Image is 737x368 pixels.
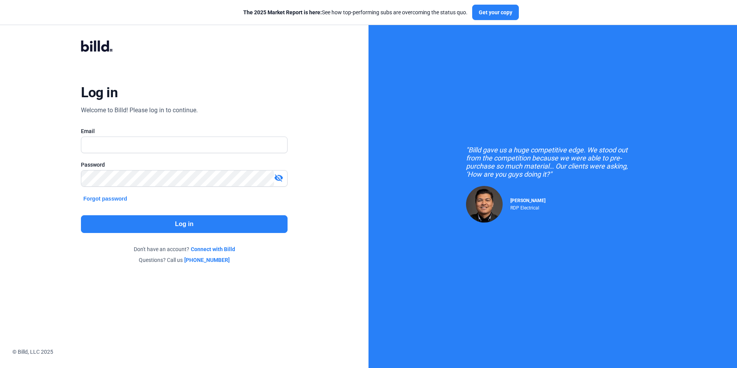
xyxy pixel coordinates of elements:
div: Log in [81,84,118,101]
span: The 2025 Market Report is here: [243,9,322,15]
a: Connect with Billd [191,245,235,253]
a: [PHONE_NUMBER] [184,256,230,264]
div: Email [81,127,287,135]
mat-icon: visibility_off [274,173,283,182]
button: Log in [81,215,287,233]
div: Questions? Call us [81,256,287,264]
div: RDP Electrical [510,203,545,211]
div: See how top-performing subs are overcoming the status quo. [243,8,468,16]
div: Password [81,161,287,169]
div: "Billd gave us a huge competitive edge. We stood out from the competition because we were able to... [466,146,639,178]
span: [PERSON_NAME] [510,198,545,203]
div: Welcome to Billd! Please log in to continue. [81,106,198,115]
button: Get your copy [472,5,519,20]
img: Raul Pacheco [466,186,503,223]
button: Forgot password [81,194,130,203]
div: Don't have an account? [81,245,287,253]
